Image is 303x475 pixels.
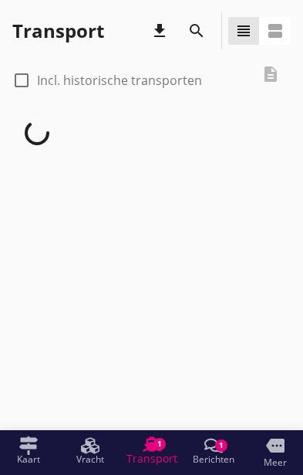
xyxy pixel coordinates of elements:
[266,22,284,40] i: view_agenda
[150,22,169,40] i: download
[126,453,177,464] span: Transport
[17,455,40,464] span: Kaart
[121,430,183,472] a: Transport
[183,430,244,472] a: Berichten
[266,436,284,455] i: more
[76,455,104,464] span: Vracht
[193,455,234,464] span: Berichten
[187,22,206,40] i: search
[153,438,166,450] div: 1
[264,458,287,467] span: Meer
[12,19,104,43] div: Transport
[215,439,227,452] div: 1
[59,430,121,472] a: Vracht
[234,22,253,40] i: view_headline
[37,73,202,88] label: Incl. historische transporten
